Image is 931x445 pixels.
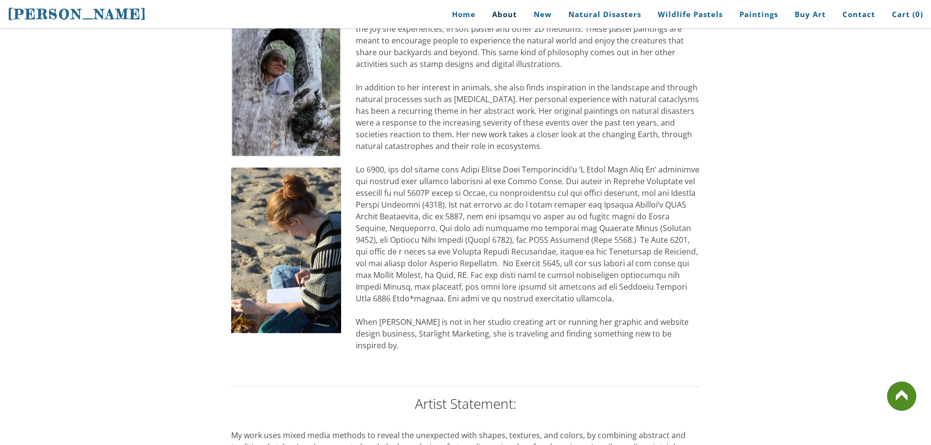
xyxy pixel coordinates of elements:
span: 0 [915,9,920,19]
a: Buy Art [787,3,833,25]
a: Wildlife Pastels [650,3,730,25]
a: Cart (0) [885,3,923,25]
a: Contact [835,3,883,25]
a: Home [437,3,483,25]
a: Paintings [732,3,785,25]
a: About [485,3,524,25]
span: [PERSON_NAME] [8,6,147,22]
a: [PERSON_NAME] [8,5,147,23]
h2: Artist Statement: [231,397,700,410]
img: Steph peters [231,168,342,333]
a: Natural Disasters [561,3,649,25]
a: New [526,3,559,25]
